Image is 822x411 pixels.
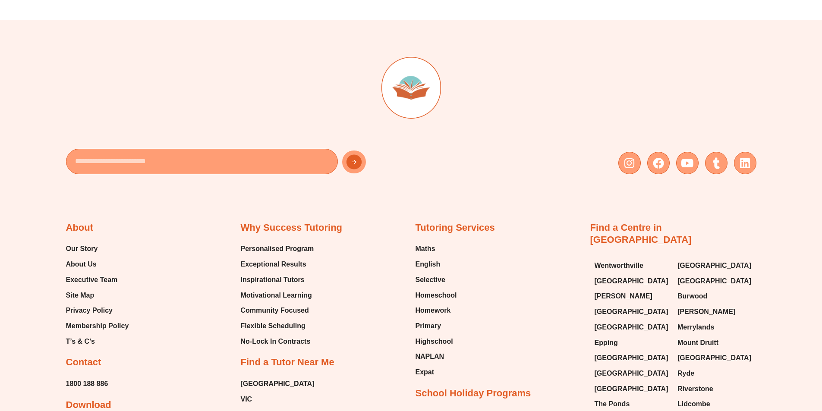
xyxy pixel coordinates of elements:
[66,289,129,302] a: Site Map
[595,398,669,411] a: The Ponds
[595,305,668,318] span: [GEOGRAPHIC_DATA]
[416,335,457,348] a: Highschool
[241,304,314,317] a: Community Focused
[241,377,315,390] a: [GEOGRAPHIC_DATA]
[241,242,314,255] a: Personalised Program
[677,336,752,349] a: Mount Druitt
[416,350,457,363] a: NAPLAN
[416,320,441,333] span: Primary
[595,367,668,380] span: [GEOGRAPHIC_DATA]
[66,335,129,348] a: T’s & C’s
[677,367,694,380] span: Ryde
[595,290,652,303] span: [PERSON_NAME]
[595,275,668,288] span: [GEOGRAPHIC_DATA]
[241,320,305,333] span: Flexible Scheduling
[677,259,752,272] a: [GEOGRAPHIC_DATA]
[241,258,306,271] span: Exceptional Results
[416,258,457,271] a: English
[241,273,314,286] a: Inspirational Tutors
[416,350,444,363] span: NAPLAN
[677,336,718,349] span: Mount Druitt
[595,259,644,272] span: Wentworthville
[595,321,668,334] span: [GEOGRAPHIC_DATA]
[66,356,101,369] h2: Contact
[241,222,343,234] h2: Why Success Tutoring
[66,320,129,333] a: Membership Policy
[416,273,445,286] span: Selective
[595,321,669,334] a: [GEOGRAPHIC_DATA]
[677,305,735,318] span: [PERSON_NAME]
[66,258,97,271] span: About Us
[66,304,113,317] span: Privacy Policy
[66,289,94,302] span: Site Map
[595,275,669,288] a: [GEOGRAPHIC_DATA]
[595,259,669,272] a: Wentworthville
[595,367,669,380] a: [GEOGRAPHIC_DATA]
[66,222,94,234] h2: About
[678,314,822,411] iframe: Chat Widget
[677,321,714,334] span: Merrylands
[66,335,95,348] span: T’s & C’s
[416,387,531,400] h2: School Holiday Programs
[416,242,457,255] a: Maths
[241,356,334,369] h2: Find a Tutor Near Me
[66,149,407,179] form: New Form
[595,383,668,395] span: [GEOGRAPHIC_DATA]
[677,398,710,411] span: Lidcombe
[595,336,618,349] span: Epping
[677,321,752,334] a: Merrylands
[677,383,752,395] a: Riverstone
[595,383,669,395] a: [GEOGRAPHIC_DATA]
[677,290,752,303] a: Burwood
[677,351,752,364] a: [GEOGRAPHIC_DATA]
[416,335,453,348] span: Highschool
[66,273,129,286] a: Executive Team
[416,366,457,379] a: Expat
[590,222,692,245] a: Find a Centre in [GEOGRAPHIC_DATA]
[595,290,669,303] a: [PERSON_NAME]
[416,242,435,255] span: Maths
[416,273,457,286] a: Selective
[241,258,314,271] a: Exceptional Results
[677,351,751,364] span: [GEOGRAPHIC_DATA]
[66,242,98,255] span: Our Story
[241,335,311,348] span: No-Lock In Contracts
[66,377,108,390] a: 1800 188 886
[66,242,129,255] a: Our Story
[677,305,752,318] a: [PERSON_NAME]
[677,398,752,411] a: Lidcombe
[416,222,495,234] h2: Tutoring Services
[241,273,305,286] span: Inspirational Tutors
[677,259,751,272] span: [GEOGRAPHIC_DATA]
[241,393,252,406] span: VIC
[677,367,752,380] a: Ryde
[416,304,451,317] span: Homework
[677,275,751,288] span: [GEOGRAPHIC_DATA]
[66,304,129,317] a: Privacy Policy
[416,258,441,271] span: English
[677,383,713,395] span: Riverstone
[241,304,309,317] span: Community Focused
[677,275,752,288] a: [GEOGRAPHIC_DATA]
[595,351,669,364] a: [GEOGRAPHIC_DATA]
[241,289,312,302] span: Motivational Learning
[595,351,668,364] span: [GEOGRAPHIC_DATA]
[241,393,315,406] a: VIC
[66,258,129,271] a: About Us
[595,398,630,411] span: The Ponds
[241,289,314,302] a: Motivational Learning
[241,320,314,333] a: Flexible Scheduling
[66,273,118,286] span: Executive Team
[416,289,457,302] a: Homeschool
[416,320,457,333] a: Primary
[241,335,314,348] a: No-Lock In Contracts
[416,304,457,317] a: Homework
[595,305,669,318] a: [GEOGRAPHIC_DATA]
[595,336,669,349] a: Epping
